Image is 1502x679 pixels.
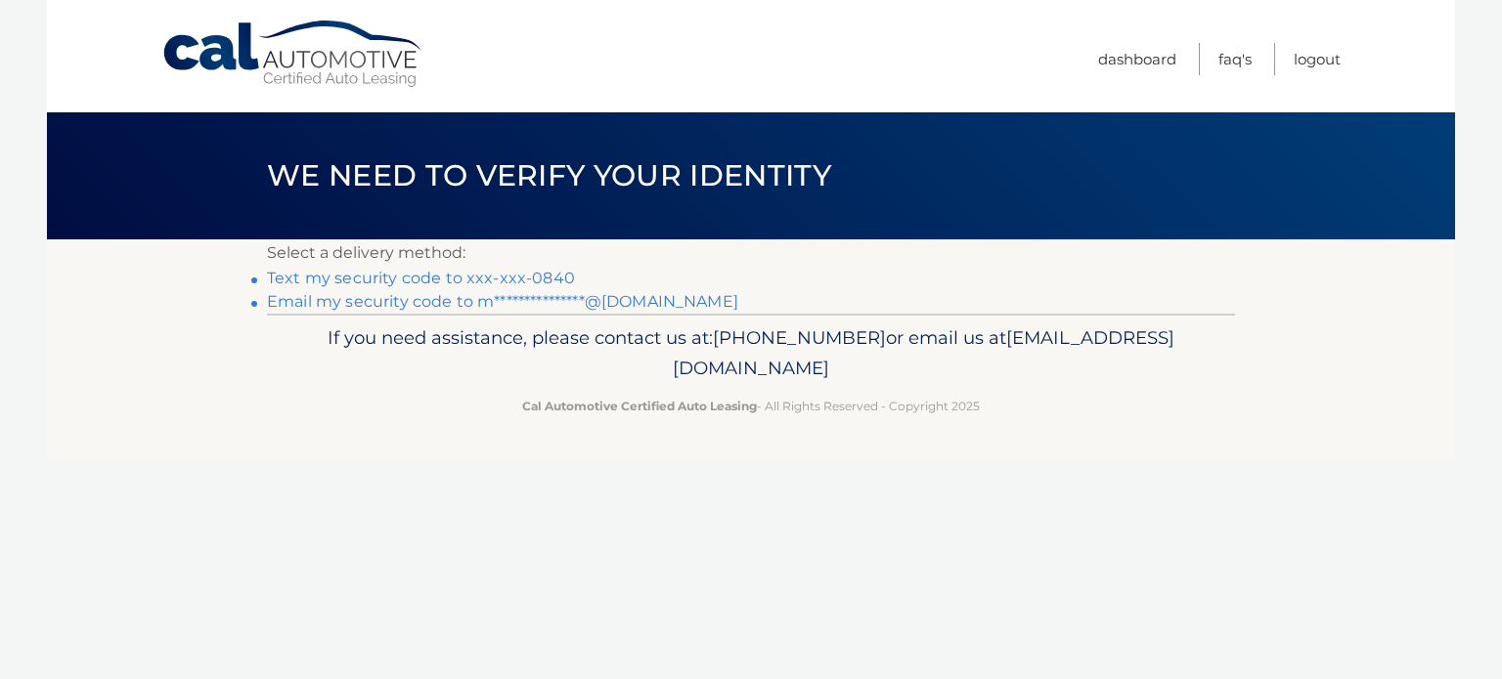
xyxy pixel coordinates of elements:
a: FAQ's [1218,43,1252,75]
p: Select a delivery method: [267,239,1235,267]
span: We need to verify your identity [267,157,831,193]
a: Cal Automotive [161,20,425,89]
a: Logout [1294,43,1341,75]
a: Dashboard [1098,43,1176,75]
p: If you need assistance, please contact us at: or email us at [280,322,1222,385]
a: Text my security code to xxx-xxx-0840 [267,269,575,287]
strong: Cal Automotive Certified Auto Leasing [522,399,757,413]
span: [PHONE_NUMBER] [713,326,886,349]
p: - All Rights Reserved - Copyright 2025 [280,396,1222,416]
